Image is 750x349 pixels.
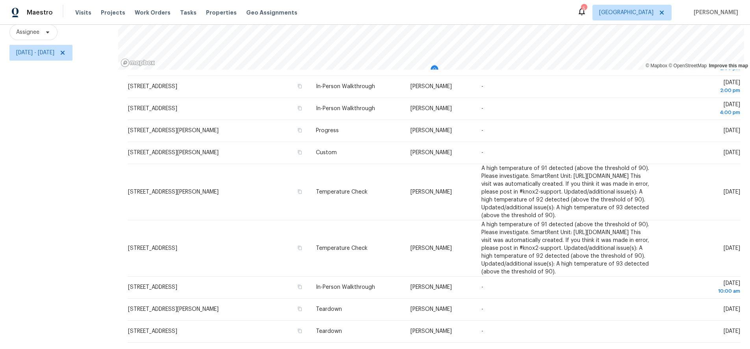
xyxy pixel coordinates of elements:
[481,307,483,312] span: -
[481,284,483,290] span: -
[296,188,303,195] button: Copy Address
[724,150,740,155] span: [DATE]
[668,63,707,68] a: OpenStreetMap
[691,9,738,17] span: [PERSON_NAME]
[296,127,303,134] button: Copy Address
[709,63,748,68] a: Improve this map
[481,166,649,218] span: A high temperature of 91 detected (above the threshold of 90). Please investigate. SmartRent Unit...
[316,84,375,89] span: In-Person Walkthrough
[481,106,483,111] span: -
[599,9,653,17] span: [GEOGRAPHIC_DATA]
[724,307,740,312] span: [DATE]
[316,128,339,133] span: Progress
[296,83,303,90] button: Copy Address
[316,150,337,155] span: Custom
[724,246,740,251] span: [DATE]
[665,287,740,295] div: 10:00 am
[316,189,368,195] span: Temperature Check
[646,63,667,68] a: Mapbox
[481,84,483,89] span: -
[410,246,452,251] span: [PERSON_NAME]
[481,128,483,133] span: -
[316,106,375,111] span: In-Person Walkthrough
[16,28,39,36] span: Assignee
[16,49,54,57] span: [DATE] - [DATE]
[724,128,740,133] span: [DATE]
[481,222,649,275] span: A high temperature of 91 detected (above the threshold of 90). Please investigate. SmartRent Unit...
[128,307,219,312] span: [STREET_ADDRESS][PERSON_NAME]
[316,284,375,290] span: In-Person Walkthrough
[128,284,177,290] span: [STREET_ADDRESS]
[431,65,438,78] div: Map marker
[296,327,303,334] button: Copy Address
[410,150,452,155] span: [PERSON_NAME]
[296,305,303,312] button: Copy Address
[128,150,219,155] span: [STREET_ADDRESS][PERSON_NAME]
[581,5,587,13] div: 5
[316,246,368,251] span: Temperature Check
[410,128,452,133] span: [PERSON_NAME]
[246,9,297,17] span: Geo Assignments
[665,87,740,94] div: 2:00 pm
[481,329,483,334] span: -
[410,284,452,290] span: [PERSON_NAME]
[296,105,303,112] button: Copy Address
[27,9,53,17] span: Maestro
[410,307,452,312] span: [PERSON_NAME]
[665,102,740,116] span: [DATE]
[481,150,483,155] span: -
[316,329,342,334] span: Teardown
[128,106,177,111] span: [STREET_ADDRESS]
[135,9,171,17] span: Work Orders
[75,9,91,17] span: Visits
[101,9,125,17] span: Projects
[724,329,740,334] span: [DATE]
[410,106,452,111] span: [PERSON_NAME]
[128,329,177,334] span: [STREET_ADDRESS]
[180,10,197,15] span: Tasks
[296,283,303,290] button: Copy Address
[410,329,452,334] span: [PERSON_NAME]
[128,189,219,195] span: [STREET_ADDRESS][PERSON_NAME]
[665,80,740,94] span: [DATE]
[665,281,740,295] span: [DATE]
[724,189,740,195] span: [DATE]
[296,149,303,156] button: Copy Address
[296,244,303,251] button: Copy Address
[206,9,237,17] span: Properties
[410,84,452,89] span: [PERSON_NAME]
[128,128,219,133] span: [STREET_ADDRESS][PERSON_NAME]
[128,84,177,89] span: [STREET_ADDRESS]
[316,307,342,312] span: Teardown
[121,58,155,67] a: Mapbox homepage
[665,109,740,116] div: 4:00 pm
[410,189,452,195] span: [PERSON_NAME]
[128,246,177,251] span: [STREET_ADDRESS]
